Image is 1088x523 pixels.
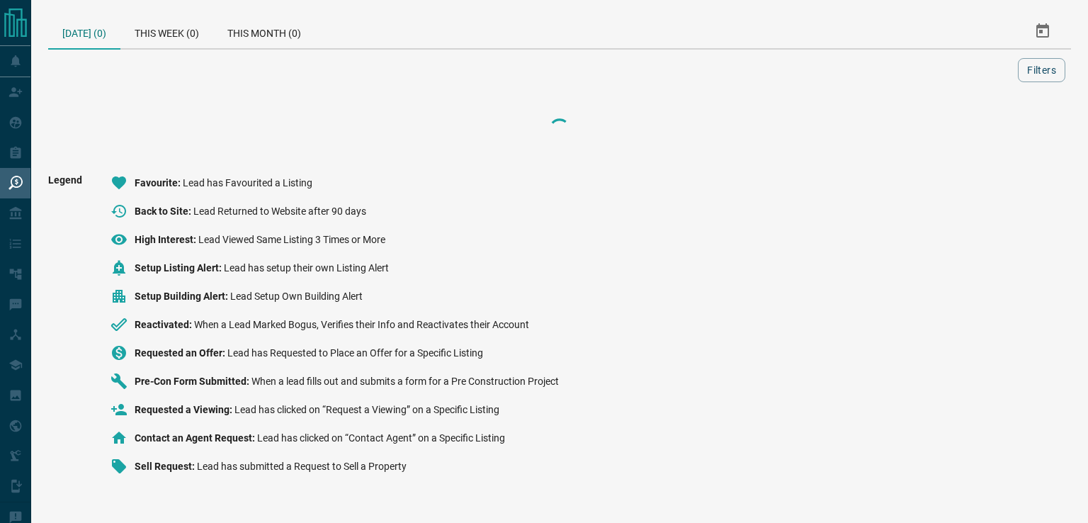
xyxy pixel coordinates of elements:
span: Pre-Con Form Submitted [135,376,251,387]
span: Back to Site [135,206,193,217]
span: Lead has clicked on “Contact Agent” on a Specific Listing [257,432,505,444]
span: Contact an Agent Request [135,432,257,444]
span: Legend [48,174,82,486]
span: When a lead fills out and submits a form for a Pre Construction Project [251,376,559,387]
span: Lead has clicked on “Request a Viewing” on a Specific Listing [234,404,499,415]
div: This Month (0) [213,14,315,48]
span: High Interest [135,234,198,245]
div: [DATE] (0) [48,14,120,50]
button: Select Date Range [1026,14,1060,48]
span: Lead Returned to Website after 90 days [193,206,366,217]
span: Favourite [135,177,183,189]
span: Lead has setup their own Listing Alert [224,262,389,274]
span: Reactivated [135,319,194,330]
span: Lead has submitted a Request to Sell a Property [197,461,407,472]
span: Sell Request [135,461,197,472]
div: Loading [489,115,630,143]
button: Filters [1018,58,1065,82]
span: Lead has Favourited a Listing [183,177,312,189]
div: This Week (0) [120,14,213,48]
span: Lead has Requested to Place an Offer for a Specific Listing [227,347,483,359]
span: Lead Viewed Same Listing 3 Times or More [198,234,385,245]
span: Setup Listing Alert [135,262,224,274]
span: Lead Setup Own Building Alert [230,291,363,302]
span: When a Lead Marked Bogus, Verifies their Info and Reactivates their Account [194,319,529,330]
span: Requested an Offer [135,347,227,359]
span: Requested a Viewing [135,404,234,415]
span: Setup Building Alert [135,291,230,302]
